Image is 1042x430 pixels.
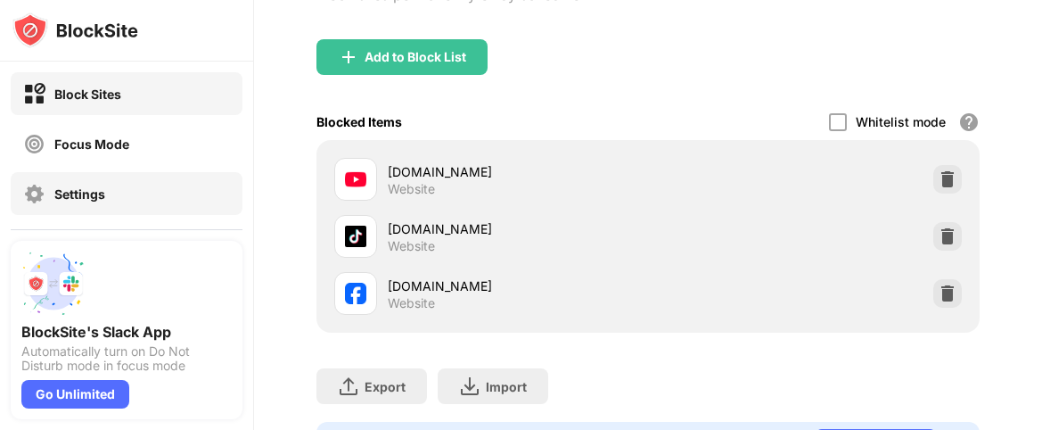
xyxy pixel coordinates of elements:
img: logo-blocksite.svg [12,12,138,48]
div: [DOMAIN_NAME] [388,277,648,295]
div: [DOMAIN_NAME] [388,219,648,238]
div: Blocked Items [316,114,402,129]
div: Website [388,295,435,311]
img: favicons [345,169,366,190]
img: favicons [345,283,366,304]
div: Whitelist mode [856,114,946,129]
div: BlockSite's Slack App [21,323,232,341]
img: focus-off.svg [23,133,45,155]
div: Export [365,379,406,394]
img: settings-off.svg [23,183,45,205]
div: Go Unlimited [21,380,129,409]
div: Automatically turn on Do Not Disturb mode in focus mode [21,344,232,373]
div: Website [388,238,435,254]
img: block-on.svg [23,83,45,105]
div: [DOMAIN_NAME] [388,162,648,181]
div: Focus Mode [54,136,129,152]
div: Block Sites [54,87,121,102]
div: Settings [54,186,105,202]
img: favicons [345,226,366,247]
div: Add to Block List [365,50,466,64]
div: Website [388,181,435,197]
div: Import [486,379,527,394]
img: push-slack.svg [21,252,86,316]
